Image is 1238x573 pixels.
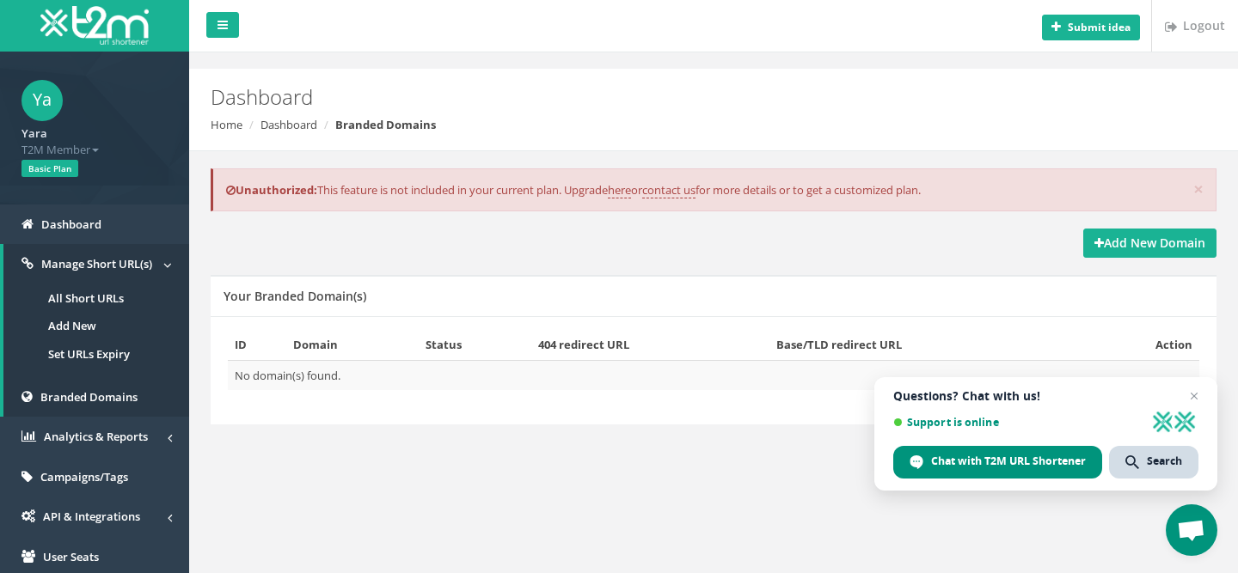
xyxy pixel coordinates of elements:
img: T2M [40,6,149,45]
th: Action [1084,330,1199,360]
span: Analytics & Reports [44,429,148,444]
a: Home [211,117,242,132]
span: Search [1147,454,1182,469]
b: Unauthorized: [226,182,317,198]
span: Support is online [893,416,1145,429]
button: Submit idea [1042,15,1140,40]
a: Set URLs Expiry [3,340,189,369]
span: API & Integrations [43,509,140,524]
b: Submit idea [1068,20,1131,34]
span: Close chat [1184,386,1204,406]
h2: Dashboard [211,86,1045,108]
a: Yara T2M Member [21,121,168,157]
a: Add New [3,312,189,340]
span: Chat with T2M URL Shortener [931,454,1086,469]
a: here [608,182,631,198]
td: No domain(s) found. [228,360,1199,390]
span: T2M Member [21,142,168,158]
span: Ya [21,80,63,121]
a: Add New Domain [1083,229,1217,258]
span: User Seats [43,549,99,564]
span: Questions? Chat with us! [893,389,1198,403]
button: × [1193,180,1204,198]
div: Search [1109,446,1198,479]
th: Status [419,330,531,360]
a: Dashboard [260,117,317,132]
span: Manage Short URL(s) [41,256,152,271]
th: ID [228,330,286,360]
a: contact us [642,182,696,198]
strong: Yara [21,125,47,141]
th: 404 redirect URL [531,330,769,360]
div: Chat with T2M URL Shortener [893,446,1102,479]
span: Branded Domains [40,389,138,405]
span: Campaigns/Tags [40,469,128,485]
th: Base/TLD redirect URL [769,330,1085,360]
a: All Short URLs [3,284,189,313]
span: Basic Plan [21,160,78,177]
span: Dashboard [41,216,101,232]
div: This feature is not included in your current plan. Upgrade or for more details or to get a custom... [211,168,1217,212]
div: Open chat [1166,504,1217,556]
strong: Branded Domains [335,117,436,132]
th: Domain [286,330,419,360]
strong: Add New Domain [1094,235,1205,251]
h5: Your Branded Domain(s) [224,290,366,302]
